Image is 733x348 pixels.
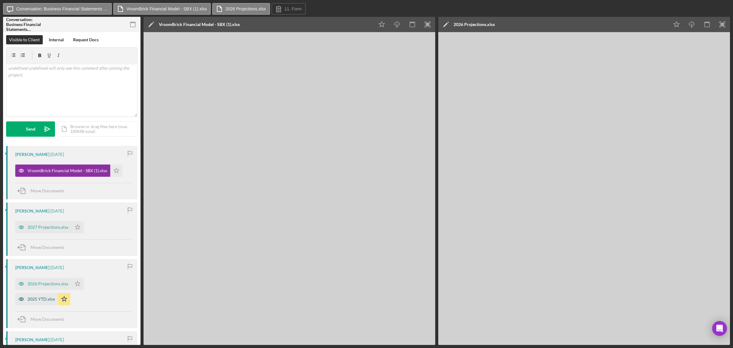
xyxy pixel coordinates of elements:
[27,281,68,286] div: 2026 Projections.xlsx
[6,121,55,137] button: Send
[15,209,49,213] div: [PERSON_NAME]
[15,152,49,157] div: [PERSON_NAME]
[15,240,70,255] button: Move Documents
[31,245,64,250] span: Move Documents
[49,35,64,44] div: Internal
[27,297,55,302] div: 2025 YTD.xlsx
[454,22,495,27] div: 2026 Projections.xlsx
[50,152,64,157] time: 2025-07-31 15:13
[27,168,107,173] div: VroomBrick Financial Model - SBX (1).xlsx
[159,22,240,27] div: VroomBrick Financial Model - SBX (1).xlsx
[15,312,70,327] button: Move Documents
[6,17,49,32] div: Conversation: Business Financial Statements ([PERSON_NAME])
[50,265,64,270] time: 2025-07-25 20:21
[50,209,64,213] time: 2025-07-25 20:24
[31,317,64,322] span: Move Documents
[70,35,102,44] button: Request Docs
[15,293,70,305] button: 2025 YTD.xlsx
[6,35,43,44] button: Visible to Client
[712,321,727,336] div: Open Intercom Messenger
[15,165,122,177] button: VroomBrick Financial Model - SBX (1).xlsx
[15,337,49,342] div: [PERSON_NAME]
[26,121,35,137] div: Send
[50,337,64,342] time: 2025-07-24 18:41
[212,3,270,15] button: 2026 Projections.xlsx
[225,6,266,11] label: 2026 Projections.xlsx
[73,35,99,44] div: Request Docs
[31,188,64,193] span: Move Documents
[27,225,68,230] div: 2027 Projections.xlsx
[9,35,40,44] div: Visible to Client
[272,3,306,15] button: 11. Form
[438,32,730,345] iframe: Document Preview
[285,6,302,11] label: 11. Form
[3,3,112,15] button: Conversation: Business Financial Statements ([PERSON_NAME])
[126,6,207,11] label: VroomBrick Financial Model - SBX (1).xlsx
[15,265,49,270] div: [PERSON_NAME]
[113,3,211,15] button: VroomBrick Financial Model - SBX (1).xlsx
[16,6,108,11] label: Conversation: Business Financial Statements ([PERSON_NAME])
[46,35,67,44] button: Internal
[15,221,84,233] button: 2027 Projections.xlsx
[15,183,70,198] button: Move Documents
[15,278,84,290] button: 2026 Projections.xlsx
[144,32,435,345] iframe: Document Preview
